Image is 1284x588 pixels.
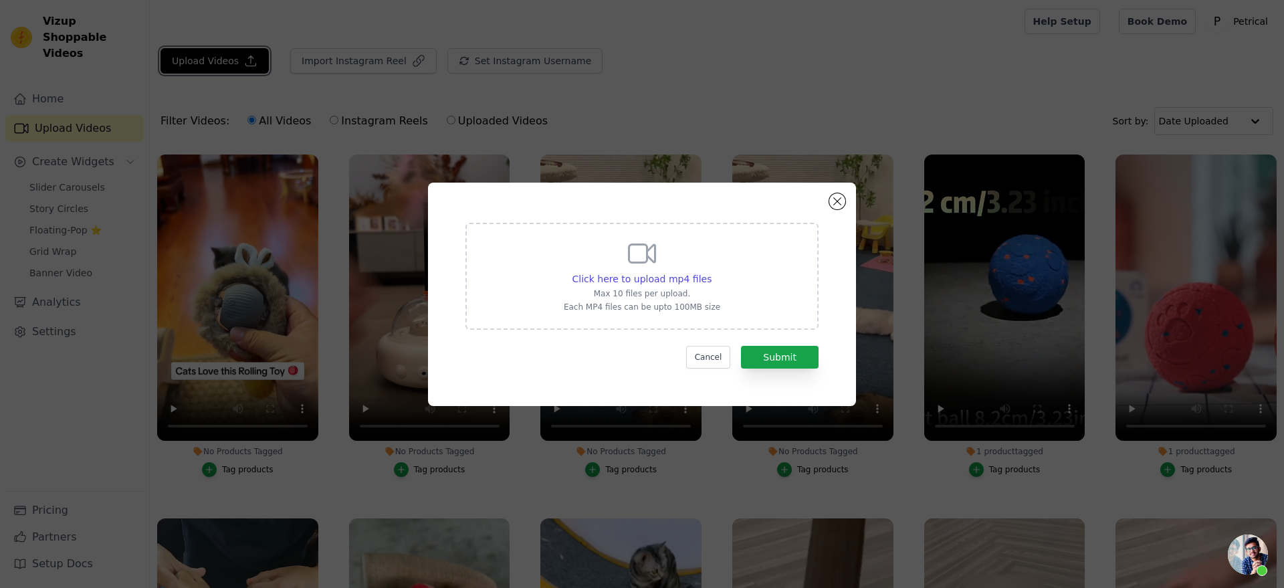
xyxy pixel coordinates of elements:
div: Open chat [1228,534,1268,575]
button: Submit [741,346,819,369]
span: Click here to upload mp4 files [572,274,712,284]
button: Cancel [686,346,731,369]
p: Each MP4 files can be upto 100MB size [564,302,720,312]
p: Max 10 files per upload. [564,288,720,299]
button: Close modal [829,193,845,209]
